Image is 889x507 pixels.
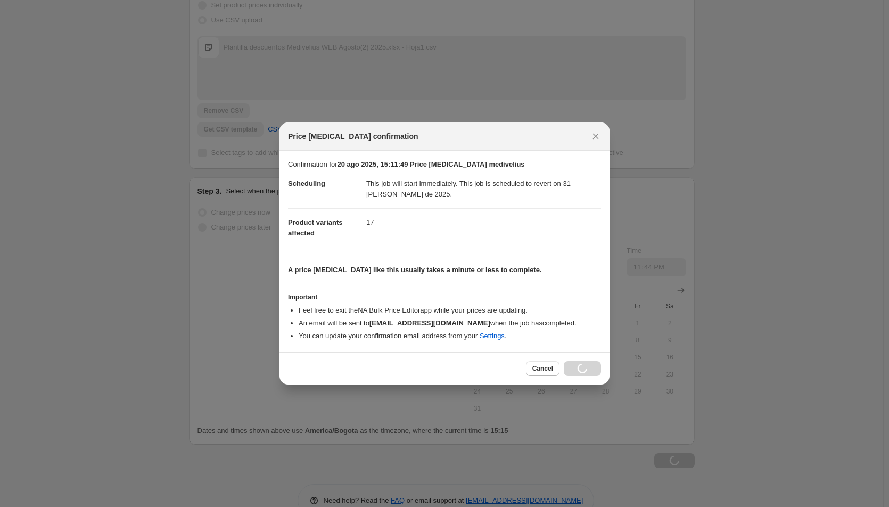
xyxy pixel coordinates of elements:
[288,159,601,170] p: Confirmation for
[532,364,553,373] span: Cancel
[288,218,343,237] span: Product variants affected
[288,179,325,187] span: Scheduling
[480,332,505,340] a: Settings
[288,293,601,301] h3: Important
[299,318,601,329] li: An email will be sent to when the job has completed .
[299,305,601,316] li: Feel free to exit the NA Bulk Price Editor app while your prices are updating.
[369,319,490,327] b: [EMAIL_ADDRESS][DOMAIN_NAME]
[366,208,601,236] dd: 17
[526,361,559,376] button: Cancel
[288,266,542,274] b: A price [MEDICAL_DATA] like this usually takes a minute or less to complete.
[366,170,601,208] dd: This job will start immediately. This job is scheduled to revert on 31 [PERSON_NAME] de 2025.
[299,331,601,341] li: You can update your confirmation email address from your .
[588,129,603,144] button: Close
[288,131,418,142] span: Price [MEDICAL_DATA] confirmation
[337,160,524,168] b: 20 ago 2025, 15:11:49 Price [MEDICAL_DATA] medivelius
